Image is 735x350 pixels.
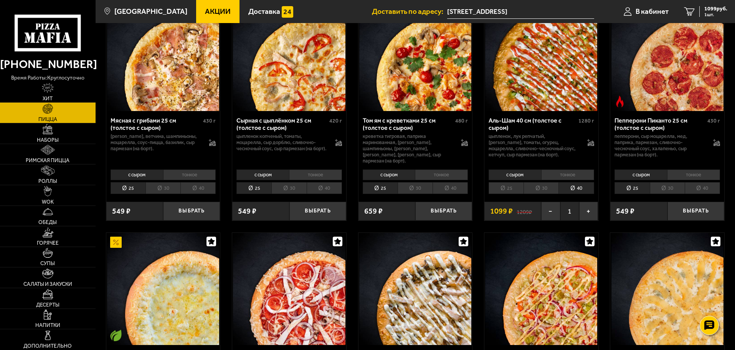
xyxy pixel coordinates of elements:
[611,233,723,345] img: Груша горгондзола 25 см (толстое с сыром)
[106,233,220,345] a: АкционныйВегетарианское блюдо4 сыра 25 см (толстое с сыром)
[236,169,289,180] li: с сыром
[372,8,447,15] span: Доставить по адресу:
[358,233,472,345] a: Грибная с цыплёнком и сулугуни 25 см (толстое с сыром)
[232,233,346,345] a: Петровская 25 см (толстое с сыром)
[524,182,558,194] li: 30
[112,207,130,215] span: 549 ₽
[667,202,724,221] button: Выбрать
[233,233,345,345] img: Петровская 25 см (толстое с сыром)
[23,343,72,349] span: Дополнительно
[36,302,59,308] span: Десерты
[289,169,342,180] li: тонкое
[433,182,468,194] li: 40
[614,96,626,107] img: Острое блюдо
[489,117,576,131] div: Аль-Шам 40 см (толстое с сыром)
[111,117,202,131] div: Мясная с грибами 25 см (толстое с сыром)
[489,169,541,180] li: с сыром
[517,207,532,215] s: 1209 ₽
[289,202,346,221] button: Выбрать
[111,182,145,194] li: 25
[363,169,415,180] li: с сыром
[667,169,720,180] li: тонкое
[145,182,180,194] li: 30
[398,182,433,194] li: 30
[485,233,597,345] img: Чикен Фреш 25 см (толстое с сыром)
[704,12,727,17] span: 1 шт.
[489,133,580,158] p: цыпленок, лук репчатый, [PERSON_NAME], томаты, огурец, моцарелла, сливочно-чесночный соус, кетчуп...
[111,169,163,180] li: с сыром
[558,182,594,194] li: 40
[415,202,472,221] button: Выбрать
[26,158,69,163] span: Римская пицца
[35,323,60,328] span: Напитки
[614,182,649,194] li: 25
[685,182,720,194] li: 40
[616,207,634,215] span: 549 ₽
[614,169,667,180] li: с сыром
[650,182,685,194] li: 30
[364,207,383,215] span: 659 ₽
[359,233,471,345] img: Грибная с цыплёнком и сулугуни 25 см (толстое с сыром)
[707,118,720,124] span: 430 г
[560,202,579,221] span: 1
[37,138,59,143] span: Наборы
[271,182,306,194] li: 30
[38,117,57,122] span: Пицца
[38,179,57,184] span: Роллы
[42,199,54,205] span: WOK
[636,8,669,15] span: В кабинет
[415,169,468,180] li: тонкое
[614,117,705,131] div: Пепперони Пиканто 25 см (толстое с сыром)
[704,6,727,12] span: 1099 руб.
[238,207,256,215] span: 549 ₽
[363,133,454,164] p: креветка тигровая, паприка маринованная, [PERSON_NAME], шампиньоны, [PERSON_NAME], [PERSON_NAME],...
[38,220,57,225] span: Обеды
[447,5,594,19] span: Дибуновская улица, 42
[363,117,454,131] div: Том ям с креветками 25 см (толстое с сыром)
[541,202,560,221] button: −
[203,118,216,124] span: 430 г
[484,233,598,345] a: Чикен Фреш 25 см (толстое с сыром)
[579,202,598,221] button: +
[236,117,327,131] div: Сырная с цыплёнком 25 см (толстое с сыром)
[329,118,342,124] span: 420 г
[489,182,524,194] li: 25
[541,169,594,180] li: тонкое
[614,133,705,158] p: пепперони, сыр Моцарелла, мед, паприка, пармезан, сливочно-чесночный соус, халапеньо, сыр пармеза...
[163,169,216,180] li: тонкое
[610,233,724,345] a: Груша горгондзола 25 см (толстое с сыром)
[37,241,59,246] span: Горячее
[180,182,216,194] li: 40
[114,8,187,15] span: [GEOGRAPHIC_DATA]
[205,8,231,15] span: Акции
[236,182,271,194] li: 25
[236,133,327,152] p: цыпленок копченый, томаты, моцарелла, сыр дорблю, сливочно-чесночный соус, сыр пармезан (на борт).
[40,261,55,266] span: Супы
[248,8,280,15] span: Доставка
[111,133,202,152] p: [PERSON_NAME], ветчина, шампиньоны, моцарелла, соус-пицца, базилик, сыр пармезан (на борт).
[110,237,122,248] img: Акционный
[455,118,468,124] span: 480 г
[363,182,398,194] li: 25
[447,5,594,19] input: Ваш адрес доставки
[282,6,293,18] img: 15daf4d41897b9f0e9f617042186c801.svg
[107,233,219,345] img: 4 сыра 25 см (толстое с сыром)
[578,118,594,124] span: 1280 г
[490,207,513,215] span: 1099 ₽
[307,182,342,194] li: 40
[23,282,72,287] span: Салаты и закуски
[163,202,220,221] button: Выбрать
[110,330,122,341] img: Вегетарианское блюдо
[43,96,53,101] span: Хит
